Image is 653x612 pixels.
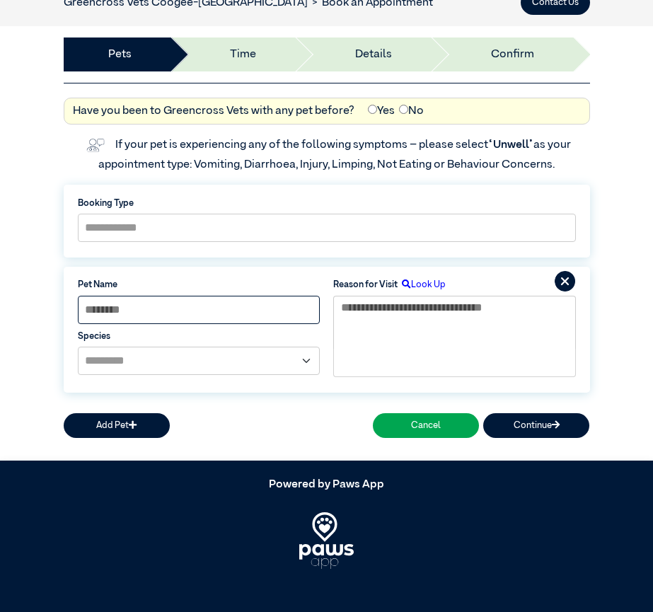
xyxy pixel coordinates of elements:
button: Cancel [373,413,479,438]
button: Add Pet [64,413,170,438]
input: Yes [368,105,377,114]
span: “Unwell” [488,139,533,151]
label: Booking Type [78,197,576,210]
img: PawsApp [299,512,354,569]
label: No [399,103,424,120]
label: Pet Name [78,278,320,291]
label: If your pet is experiencing any of the following symptoms – please select as your appointment typ... [98,139,573,171]
img: vet [82,134,109,156]
label: Have you been to Greencross Vets with any pet before? [73,103,354,120]
a: Pets [108,46,132,63]
h5: Powered by Paws App [64,478,590,492]
label: Reason for Visit [333,278,398,291]
input: No [399,105,408,114]
button: Continue [483,413,589,438]
label: Look Up [398,278,446,291]
label: Yes [368,103,395,120]
label: Species [78,330,320,343]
